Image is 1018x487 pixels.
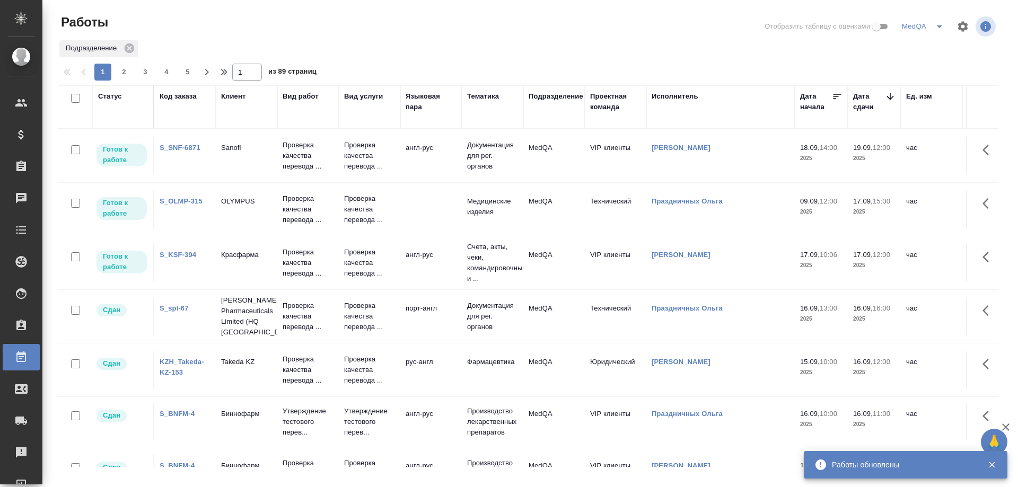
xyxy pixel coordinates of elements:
[899,18,950,35] div: split button
[344,140,395,172] p: Проверка качества перевода ...
[981,460,1003,470] button: Закрыть
[853,410,873,418] p: 16.09,
[221,196,272,207] p: OLYMPUS
[116,67,133,77] span: 2
[467,140,518,172] p: Документация для рег. органов
[853,358,873,366] p: 16.09,
[523,298,585,335] td: MedQA
[820,144,837,152] p: 14:00
[800,314,843,324] p: 2025
[95,143,148,167] div: Исполнитель может приступить к работе
[221,91,245,102] div: Клиент
[160,462,195,470] a: S_BNFM-4
[283,247,334,279] p: Проверка качества перевода ...
[103,410,120,421] p: Сдан
[467,91,499,102] div: Тематика
[652,462,710,470] a: [PERSON_NAME]
[103,251,141,272] p: Готов к работе
[853,91,885,112] div: Дата сдачи
[137,67,154,77] span: 3
[116,64,133,81] button: 2
[400,137,462,174] td: англ-рус
[221,357,272,367] p: Takeda KZ
[800,197,820,205] p: 09.09,
[59,40,138,57] div: Подразделение
[585,403,646,440] td: VIP клиенты
[853,153,896,164] p: 2025
[585,298,646,335] td: Технический
[820,251,837,259] p: 10:06
[652,91,698,102] div: Исполнитель
[853,197,873,205] p: 17.09,
[523,137,585,174] td: MedQA
[179,64,196,81] button: 5
[158,67,175,77] span: 4
[158,64,175,81] button: 4
[283,354,334,386] p: Проверка качества перевода ...
[103,462,120,473] p: Сдан
[652,197,723,205] a: Праздничных Ольга
[853,367,896,378] p: 2025
[853,207,896,217] p: 2025
[652,144,710,152] a: [PERSON_NAME]
[985,431,1003,453] span: 🙏
[901,298,962,335] td: час
[652,358,710,366] a: [PERSON_NAME]
[95,250,148,275] div: Исполнитель может приступить к работе
[962,191,1015,228] td: 4
[981,429,1007,455] button: 🙏
[95,196,148,221] div: Исполнитель может приступить к работе
[160,144,200,152] a: S_SNF-6871
[283,406,334,438] p: Утверждение тестового перев...
[467,242,518,284] p: Счета, акты, чеки, командировочные и ...
[523,351,585,388] td: MedQA
[820,410,837,418] p: 10:00
[800,207,843,217] p: 2025
[853,251,873,259] p: 17.09,
[344,193,395,225] p: Проверка качества перевода ...
[800,144,820,152] p: 18.09,
[800,251,820,259] p: 17.09,
[820,304,837,312] p: 13:00
[98,91,122,102] div: Статус
[400,244,462,281] td: англ-рус
[344,406,395,438] p: Утверждение тестового перев...
[906,91,932,102] div: Ед. изм
[962,403,1015,440] td: 1
[585,351,646,388] td: Юридический
[832,459,972,470] div: Работы обновлены
[344,354,395,386] p: Проверка качества перевода ...
[344,300,395,332] p: Проверка качества перевода ...
[283,300,334,332] p: Проверка качества перевода ...
[585,137,646,174] td: VIP клиенты
[800,304,820,312] p: 16.09,
[853,144,873,152] p: 19.09,
[523,191,585,228] td: MedQA
[820,197,837,205] p: 12:00
[467,406,518,438] p: Производство лекарственных препаратов
[976,244,1002,270] button: Здесь прячутся важные кнопки
[103,144,141,165] p: Готов к работе
[344,91,383,102] div: Вид услуги
[160,304,189,312] a: S_spl-67
[962,298,1015,335] td: 1
[800,153,843,164] p: 2025
[652,251,710,259] a: [PERSON_NAME]
[467,300,518,332] p: Документация для рег. органов
[95,303,148,317] div: Менеджер проверил работу исполнителя, передает ее на следующий этап
[160,410,195,418] a: S_BNFM-4
[800,410,820,418] p: 16.09,
[400,403,462,440] td: англ-рус
[585,191,646,228] td: Технический
[652,410,723,418] a: Праздничных Ольга
[800,367,843,378] p: 2025
[283,91,319,102] div: Вид работ
[160,197,203,205] a: S_OLMP-315
[800,91,832,112] div: Дата начала
[103,305,120,315] p: Сдан
[585,244,646,281] td: VIP клиенты
[765,21,870,32] span: Отобразить таблицу с оценками
[467,357,518,367] p: Фармацевтика
[901,403,962,440] td: час
[901,191,962,228] td: час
